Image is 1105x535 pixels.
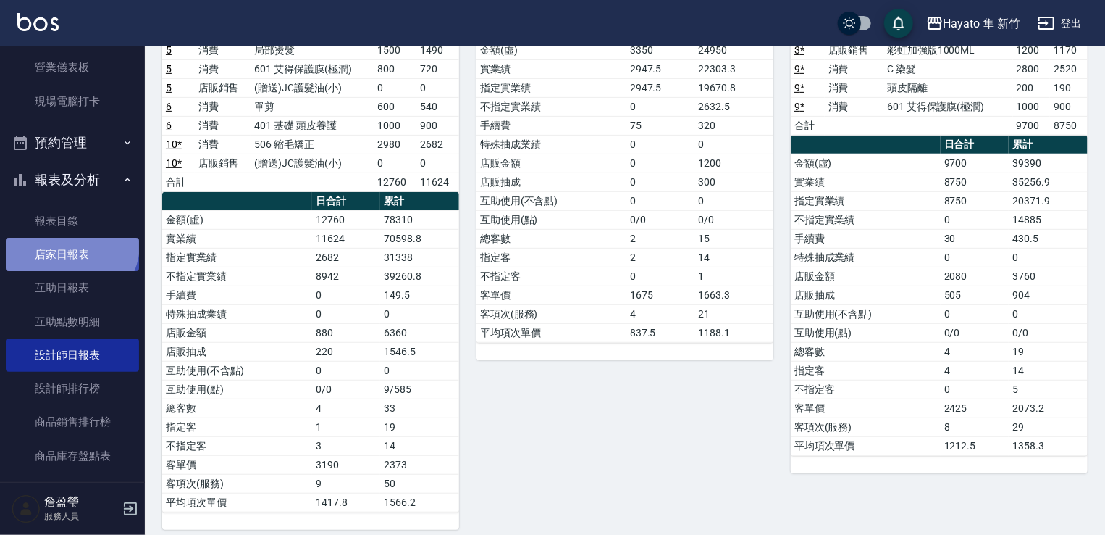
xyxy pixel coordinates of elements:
[166,101,172,112] a: 6
[791,136,1088,456] table: a dense table
[312,304,381,323] td: 0
[6,339,139,372] a: 設計師日報表
[162,192,459,513] table: a dense table
[626,191,695,210] td: 0
[626,135,695,154] td: 0
[791,229,941,248] td: 手續費
[312,380,381,399] td: 0/0
[791,267,941,286] td: 店販金額
[162,455,312,474] td: 客單價
[251,41,374,59] td: 局部燙髮
[941,399,1009,418] td: 2425
[626,41,695,59] td: 3350
[380,493,459,512] td: 1566.2
[162,474,312,493] td: 客項次(服務)
[162,173,195,191] td: 合計
[791,380,941,399] td: 不指定客
[195,78,251,97] td: 店販銷售
[1009,173,1088,191] td: 35256.9
[6,271,139,304] a: 互助日報表
[312,436,381,455] td: 3
[941,173,1009,191] td: 8750
[1009,436,1088,455] td: 1358.3
[944,14,1020,33] div: Hayato 隼 新竹
[312,455,381,474] td: 3190
[162,436,312,455] td: 不指定客
[791,399,941,418] td: 客單價
[195,59,251,78] td: 消費
[941,286,1009,304] td: 505
[626,210,695,229] td: 0/0
[476,323,626,342] td: 平均項次單價
[1009,323,1088,342] td: 0/0
[380,192,459,211] th: 累計
[374,116,417,135] td: 1000
[6,372,139,405] a: 設計師排行榜
[312,210,381,229] td: 12760
[195,97,251,116] td: 消費
[476,154,626,173] td: 店販金額
[1009,154,1088,173] td: 39390
[416,59,459,78] td: 720
[162,361,312,380] td: 互助使用(不含點)
[6,305,139,339] a: 互助點數明細
[791,436,941,455] td: 平均項次單價
[941,304,1009,323] td: 0
[694,304,773,323] td: 21
[920,9,1026,38] button: Hayato 隼 新竹
[162,267,312,286] td: 不指定實業績
[884,9,913,38] button: save
[476,210,626,229] td: 互助使用(點)
[162,493,312,512] td: 平均項次單價
[12,494,41,523] img: Person
[694,78,773,97] td: 19670.8
[374,41,417,59] td: 1500
[380,267,459,286] td: 39260.8
[195,135,251,154] td: 消費
[6,439,139,473] a: 商品庫存盤點表
[1050,59,1088,78] td: 2520
[791,304,941,323] td: 互助使用(不含點)
[1009,418,1088,436] td: 29
[195,116,251,135] td: 消費
[1009,136,1088,154] th: 累計
[791,248,941,267] td: 特殊抽成業績
[6,161,139,199] button: 報表及分析
[380,342,459,361] td: 1546.5
[6,124,139,162] button: 預約管理
[374,135,417,154] td: 2980
[312,342,381,361] td: 220
[162,286,312,304] td: 手續費
[380,210,459,229] td: 78310
[694,135,773,154] td: 0
[1009,191,1088,210] td: 20371.9
[162,342,312,361] td: 店販抽成
[476,41,626,59] td: 金額(虛)
[162,323,312,342] td: 店販金額
[1009,286,1088,304] td: 904
[694,41,773,59] td: 24950
[380,380,459,399] td: 9/585
[791,173,941,191] td: 實業績
[380,399,459,418] td: 33
[626,304,695,323] td: 4
[162,248,312,267] td: 指定實業績
[626,323,695,342] td: 837.5
[374,97,417,116] td: 600
[380,323,459,342] td: 6360
[1009,267,1088,286] td: 3760
[626,267,695,286] td: 0
[476,78,626,97] td: 指定實業績
[883,59,1012,78] td: C 染髮
[825,78,883,97] td: 消費
[380,474,459,493] td: 50
[791,286,941,304] td: 店販抽成
[162,418,312,436] td: 指定客
[1009,304,1088,323] td: 0
[626,59,695,78] td: 2947.5
[1009,229,1088,248] td: 430.5
[380,304,459,323] td: 0
[1050,78,1088,97] td: 190
[941,248,1009,267] td: 0
[1009,342,1088,361] td: 19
